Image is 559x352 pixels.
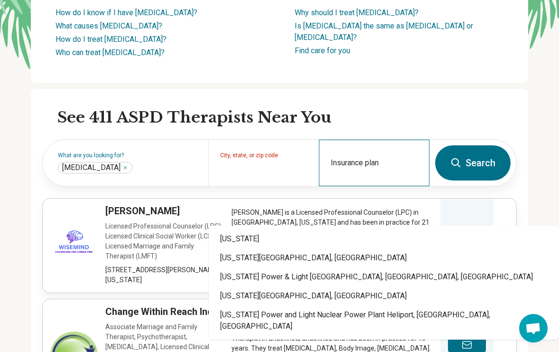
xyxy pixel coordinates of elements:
[56,48,165,57] a: Who can treat [MEDICAL_DATA]?
[295,46,350,55] a: Find care for you
[209,229,559,248] div: [US_STATE]
[209,305,559,336] div: [US_STATE] Power and Light Nuclear Power Plant Heliport, [GEOGRAPHIC_DATA], [GEOGRAPHIC_DATA]
[58,162,132,173] div: Antisocial Personality
[58,152,197,158] label: What are you looking for?
[435,145,511,181] button: Search
[56,21,162,30] a: What causes [MEDICAL_DATA]?
[209,226,559,340] div: Suggestions
[122,165,128,171] button: Antisocial Personality
[57,108,517,128] h2: See 411 ASPD Therapists Near You
[62,163,121,172] span: [MEDICAL_DATA]
[56,8,197,17] a: How do I know if I have [MEDICAL_DATA]?
[209,286,559,305] div: [US_STATE][GEOGRAPHIC_DATA], [GEOGRAPHIC_DATA]
[295,21,473,42] a: Is [MEDICAL_DATA] the same as [MEDICAL_DATA] or [MEDICAL_DATA]?
[519,314,548,342] div: Open chat
[56,35,167,44] a: How do I treat [MEDICAL_DATA]?
[209,267,559,286] div: [US_STATE] Power & Light [GEOGRAPHIC_DATA], [GEOGRAPHIC_DATA], [GEOGRAPHIC_DATA]
[295,8,419,17] a: Why should I treat [MEDICAL_DATA]?
[209,248,559,267] div: [US_STATE][GEOGRAPHIC_DATA], [GEOGRAPHIC_DATA]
